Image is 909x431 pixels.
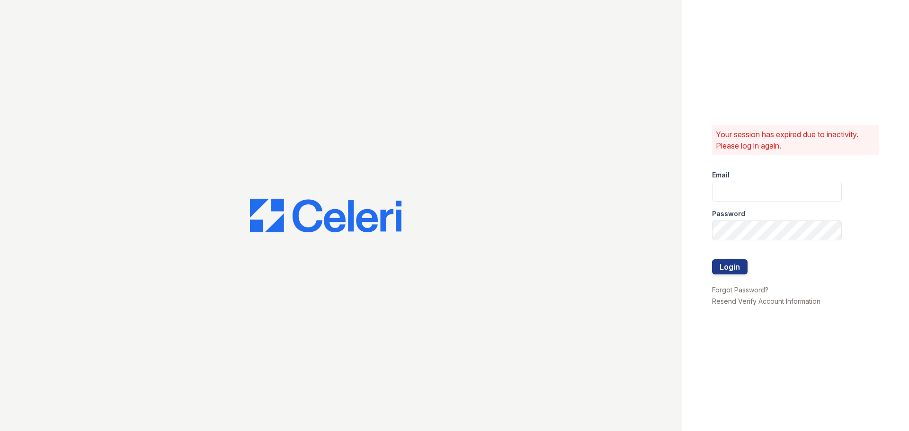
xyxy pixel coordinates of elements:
button: Login [712,259,748,274]
label: Password [712,209,745,219]
p: Your session has expired due to inactivity. Please log in again. [716,129,875,151]
img: CE_Logo_Blue-a8612792a0a2168367f1c8372b55b34899dd931a85d93a1a3d3e32e68fde9ad4.png [250,199,401,233]
a: Forgot Password? [712,286,768,294]
a: Resend Verify Account Information [712,297,820,305]
label: Email [712,170,730,180]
